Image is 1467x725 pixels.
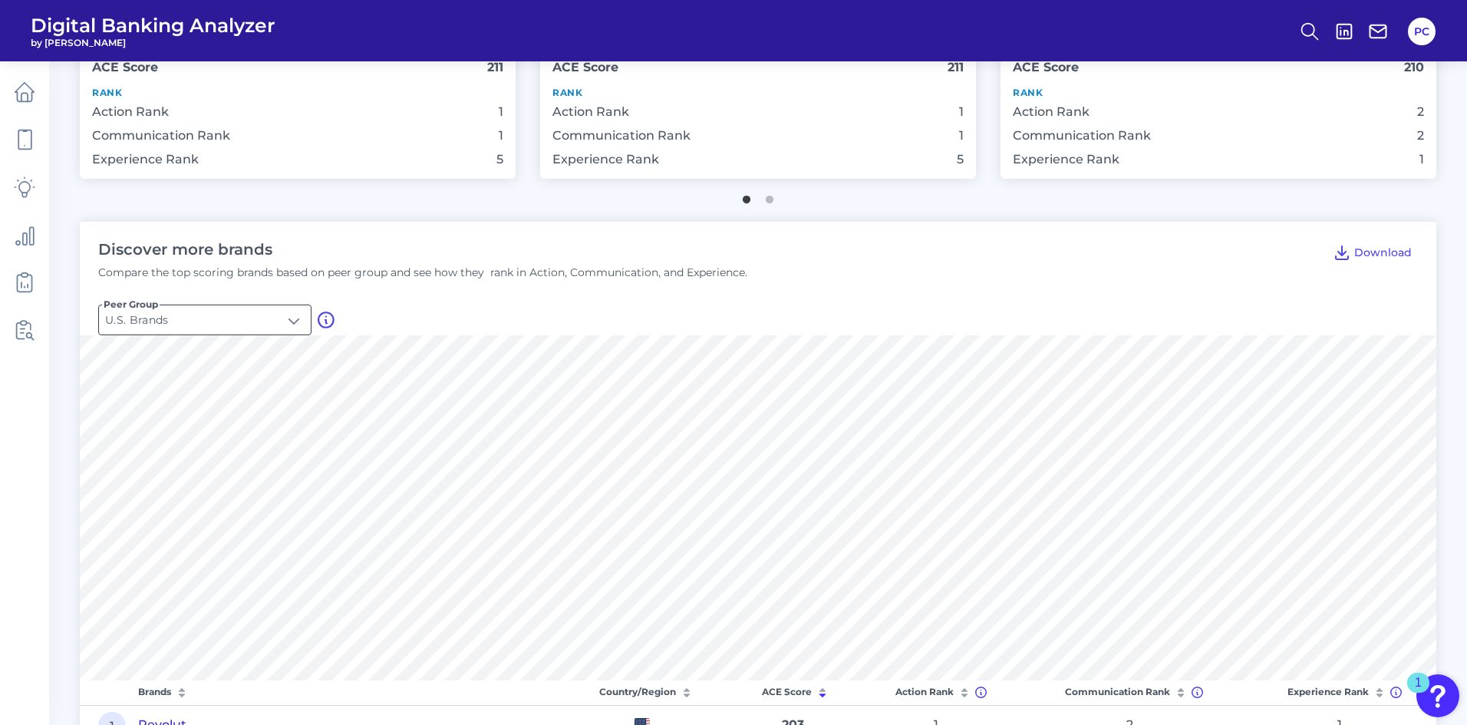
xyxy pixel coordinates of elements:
p: Compare the top scoring brands based on peer group and see how they rank in Action, Communication... [98,265,747,280]
button: Download [1327,240,1418,265]
p: Rank [92,87,503,98]
span: by [PERSON_NAME] [31,37,275,48]
p: Rank [1013,87,1424,98]
span: Communication Rank [92,128,230,143]
span: Action Rank [552,104,629,119]
th: Brands [80,681,559,706]
span: 1 [959,128,964,143]
span: 5 [496,152,503,166]
span: 1 [959,104,964,119]
span: Digital Banking Analyzer [31,14,275,37]
th: Action Rank [857,681,1016,706]
button: PC [1408,18,1436,45]
span: Action Rank [92,104,169,119]
button: 2 [762,188,777,203]
span: 1 [499,104,503,119]
span: 1 [1419,152,1424,166]
th: Communication Rank [1016,681,1244,706]
p: Rank [552,87,964,98]
span: 2 [1417,128,1424,143]
span: Download [1354,245,1412,260]
div: 1 [1415,683,1422,703]
span: Peer Group [102,298,160,311]
span: 2 [1417,104,1424,119]
h2: Discover more brands [98,240,747,259]
span: Communication Rank [552,128,691,143]
span: Experience Rank [92,152,199,166]
b: ACE Score [552,60,618,74]
span: Action Rank [1013,104,1090,119]
b: ACE Score [92,60,158,74]
th: ACE Score [728,681,857,706]
b: ACE Score [1013,60,1079,74]
th: Country/Region [559,681,728,706]
span: Communication Rank [1013,128,1151,143]
span: Experience Rank [1013,152,1119,166]
b: 210 [1404,60,1424,74]
button: 1 [739,188,754,203]
b: 211 [487,60,503,74]
span: Experience Rank [552,152,659,166]
b: 211 [948,60,964,74]
span: 5 [957,152,964,166]
th: Experience Rank [1244,681,1436,706]
button: Open Resource Center, 1 new notification [1416,674,1459,717]
span: 1 [499,128,503,143]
